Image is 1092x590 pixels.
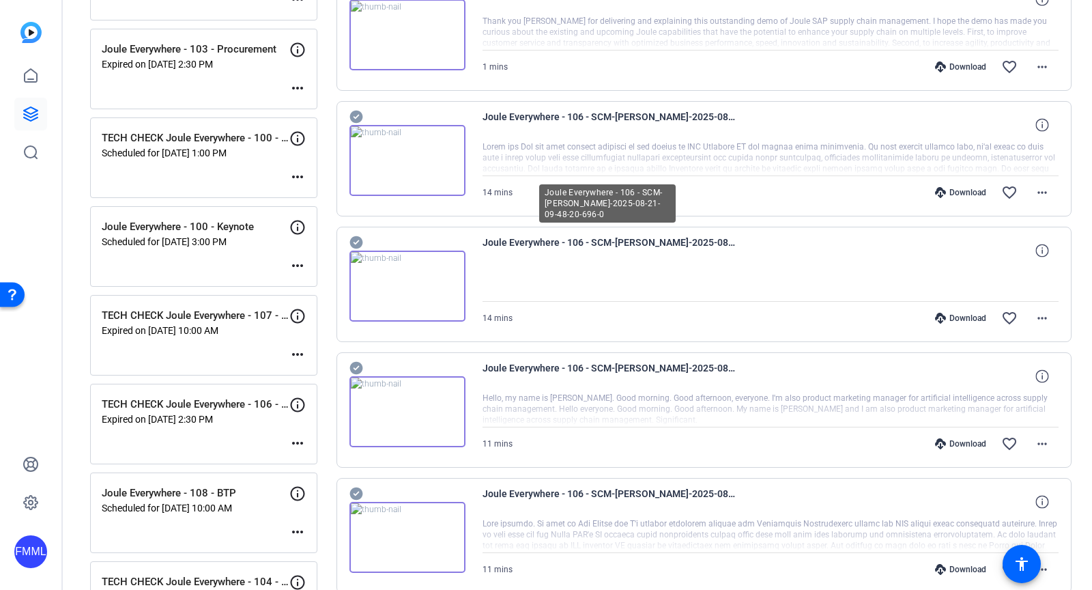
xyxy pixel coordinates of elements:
p: Scheduled for [DATE] 10:00 AM [102,503,289,514]
p: Expired on [DATE] 2:30 PM [102,414,289,425]
p: TECH CHECK Joule Everywhere - 107 - CX [102,308,289,324]
mat-icon: more_horiz [1034,184,1050,201]
span: 14 mins [483,188,513,197]
mat-icon: favorite_border [1001,59,1018,75]
mat-icon: favorite_border [1001,436,1018,452]
div: Download [928,313,993,324]
span: 11 mins [483,439,513,449]
p: Expired on [DATE] 2:30 PM [102,59,289,70]
mat-icon: more_horiz [289,346,306,363]
mat-icon: more_horiz [289,524,306,540]
mat-icon: favorite_border [1001,310,1018,326]
p: Joule Everywhere - 100 - Keynote [102,219,289,235]
img: thumb-nail [349,502,465,573]
p: Scheduled for [DATE] 1:00 PM [102,147,289,158]
span: 14 mins [483,313,513,323]
p: TECH CHECK Joule Everywhere - 100 - Keynote [102,130,289,146]
mat-icon: favorite_border [1001,184,1018,201]
mat-icon: more_horiz [1034,561,1050,578]
mat-icon: more_horiz [1034,59,1050,75]
div: Download [928,564,993,575]
img: thumb-nail [349,125,465,196]
span: Joule Everywhere - 106 - SCM-[PERSON_NAME]-2025-08-21-09-48-20-696-0 [483,234,735,267]
span: 11 mins [483,565,513,574]
div: Download [928,438,993,449]
img: blue-gradient.svg [20,22,42,43]
div: Download [928,187,993,198]
p: Joule Everywhere - 103 - Procurement [102,42,289,57]
p: TECH CHECK Joule Everywhere - 106 - SCM [102,397,289,412]
p: Scheduled for [DATE] 3:00 PM [102,236,289,247]
img: thumb-nail [349,251,465,322]
mat-icon: more_horiz [289,80,306,96]
span: Joule Everywhere - 106 - SCM-[PERSON_NAME]-2025-08-21-09-48-20-696-1 [483,109,735,141]
span: Joule Everywhere - 106 - SCM-[PERSON_NAME]-2025-08-21-09-36-07-950-0 [483,486,735,518]
p: TECH CHECK Joule Everywhere - 104 - Concur [102,574,289,590]
div: Download [928,61,993,72]
p: Joule Everywhere - 108 - BTP [102,486,289,501]
span: 1 mins [483,62,508,72]
mat-icon: accessibility [1014,556,1030,572]
p: Expired on [DATE] 10:00 AM [102,325,289,336]
img: thumb-nail [349,376,465,447]
mat-icon: more_horiz [289,257,306,274]
mat-icon: more_horiz [1034,436,1050,452]
span: Joule Everywhere - 106 - SCM-[PERSON_NAME]-2025-08-21-09-36-07-950-1 [483,360,735,393]
mat-icon: more_horiz [289,435,306,451]
mat-icon: more_horiz [1034,310,1050,326]
div: FMML [14,535,47,568]
mat-icon: favorite_border [1001,561,1018,578]
mat-icon: more_horiz [289,169,306,185]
